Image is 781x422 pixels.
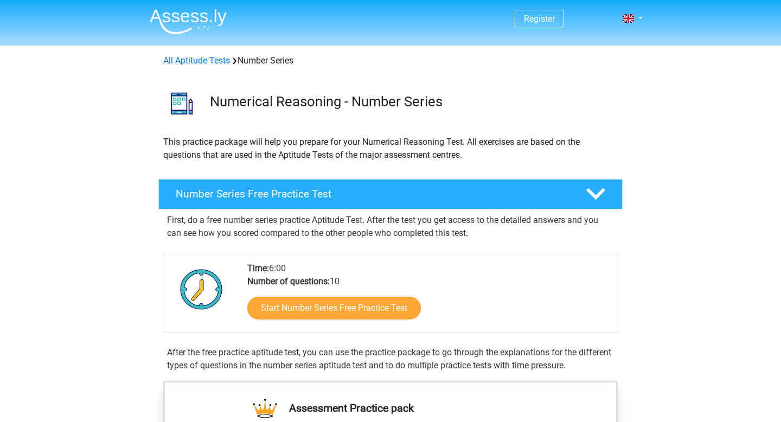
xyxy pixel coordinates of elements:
[210,93,614,110] h3: Numerical Reasoning - Number Series
[163,136,618,162] p: This practice package will help you prepare for your Numerical Reasoning Test. All exercises are ...
[163,55,230,66] a: All Aptitude Tests
[247,297,421,319] a: Start Number Series Free Practice Test
[247,276,330,286] b: Number of questions:
[154,179,627,209] a: Number Series Free Practice Test
[239,262,617,333] div: 6:00 10
[174,262,229,316] img: Clock
[524,14,555,24] a: Register
[163,346,618,372] div: After the free practice aptitude test, you can use the practice package to go through the explana...
[167,214,614,240] p: First, do a free number series practice Aptitude Test. After the test you get access to the detai...
[176,188,568,200] h4: Number Series Free Practice Test
[159,54,622,67] div: Number Series
[247,263,269,273] b: Time:
[159,80,205,126] img: number series
[150,9,227,34] img: Assessly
